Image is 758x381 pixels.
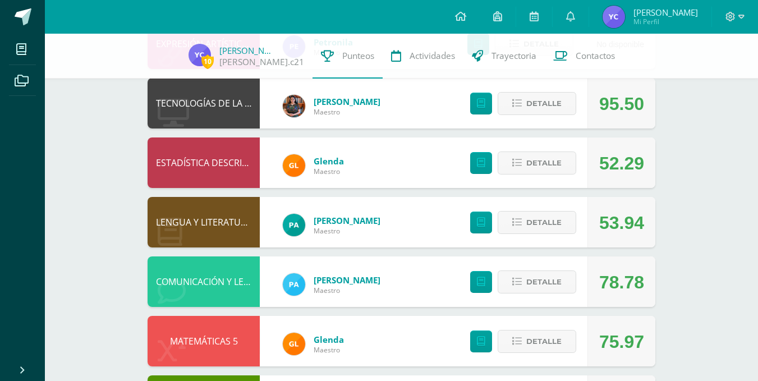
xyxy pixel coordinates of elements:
[314,345,344,355] span: Maestro
[526,272,562,292] span: Detalle
[314,155,344,167] a: Glenda
[603,6,625,28] img: 3c67571ce50f9dae07b8b8342f80844c.png
[219,56,304,68] a: [PERSON_NAME].c21
[219,45,275,56] a: [PERSON_NAME]
[314,167,344,176] span: Maestro
[201,54,214,68] span: 10
[498,211,576,234] button: Detalle
[463,34,545,79] a: Trayectoria
[148,316,260,366] div: MATEMÁTICAS 5
[189,44,211,66] img: 3c67571ce50f9dae07b8b8342f80844c.png
[599,138,644,189] div: 52.29
[314,107,380,117] span: Maestro
[576,50,615,62] span: Contactos
[314,96,380,107] a: [PERSON_NAME]
[148,197,260,247] div: LENGUA Y LITERATURA 5
[498,270,576,293] button: Detalle
[633,17,698,26] span: Mi Perfil
[283,214,305,236] img: 53dbe22d98c82c2b31f74347440a2e81.png
[313,34,383,79] a: Punteos
[526,331,562,352] span: Detalle
[314,286,380,295] span: Maestro
[526,153,562,173] span: Detalle
[410,50,455,62] span: Actividades
[599,79,644,129] div: 95.50
[283,333,305,355] img: 7115e4ef1502d82e30f2a52f7cb22b3f.png
[148,78,260,128] div: TECNOLOGÍAS DE LA INFORMACIÓN Y LA COMUNICACIÓN 5
[526,212,562,233] span: Detalle
[283,273,305,296] img: 4d02e55cc8043f0aab29493a7075c5f8.png
[498,152,576,175] button: Detalle
[383,34,463,79] a: Actividades
[283,95,305,117] img: 60a759e8b02ec95d430434cf0c0a55c7.png
[314,226,380,236] span: Maestro
[498,92,576,115] button: Detalle
[498,330,576,353] button: Detalle
[633,7,698,18] span: [PERSON_NAME]
[148,256,260,307] div: COMUNICACIÓN Y LENGUAJE L3 (INGLÉS)
[545,34,623,79] a: Contactos
[342,50,374,62] span: Punteos
[314,215,380,226] a: [PERSON_NAME]
[283,154,305,177] img: 7115e4ef1502d82e30f2a52f7cb22b3f.png
[599,257,644,307] div: 78.78
[314,274,380,286] a: [PERSON_NAME]
[599,198,644,248] div: 53.94
[526,93,562,114] span: Detalle
[599,316,644,367] div: 75.97
[148,137,260,188] div: ESTADÍSTICA DESCRIPTIVA
[314,334,344,345] a: Glenda
[491,50,536,62] span: Trayectoria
